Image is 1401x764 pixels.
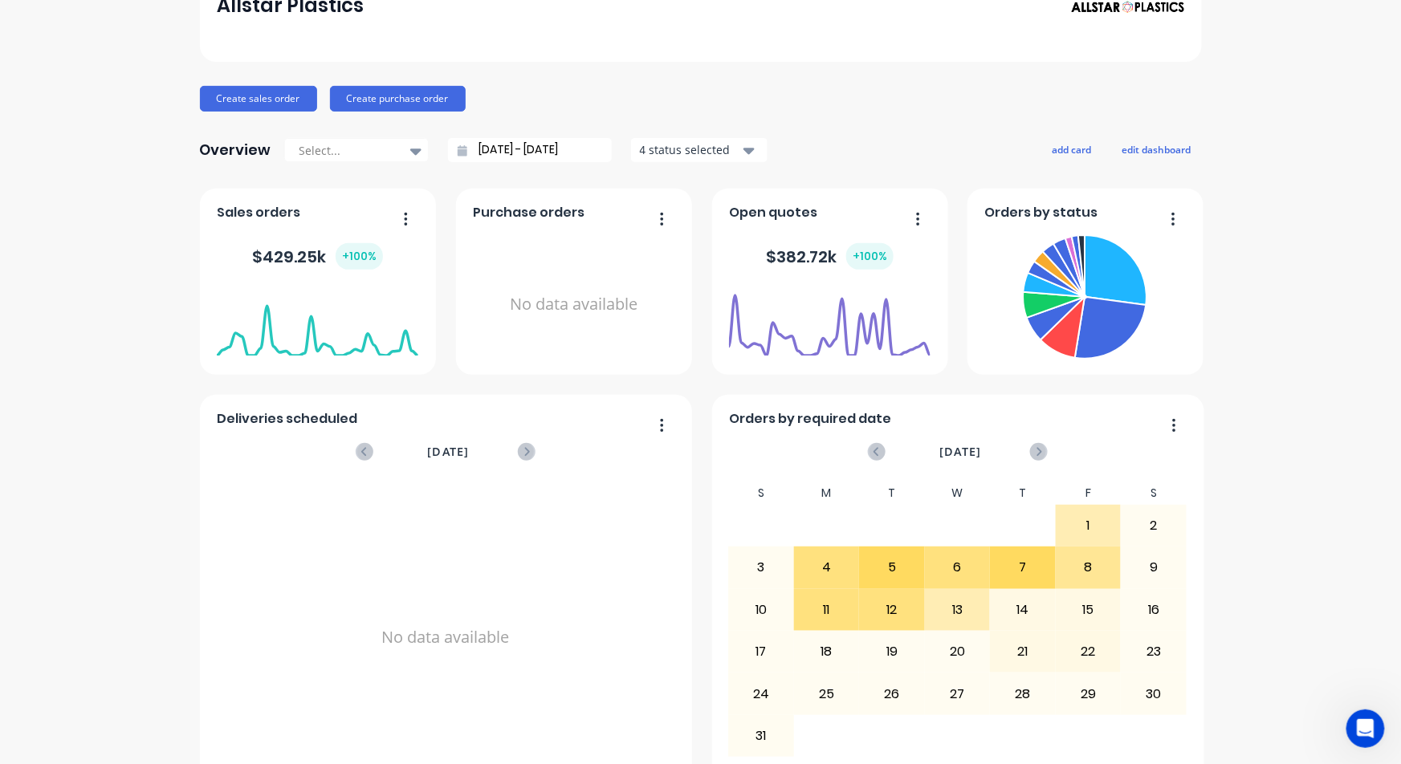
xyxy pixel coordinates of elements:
div: $ 429.25k [252,243,383,270]
div: 18 [795,632,859,672]
img: Allstar Plastics [1072,1,1184,14]
span: [DATE] [939,443,981,461]
button: go back [10,6,41,37]
div: 26 [860,673,924,713]
span: Sales orders [217,203,300,222]
div: Overview [200,134,271,166]
span: [DATE] [427,443,469,461]
button: edit dashboard [1112,139,1202,160]
div: 14 [991,590,1055,630]
div: 3 [729,547,793,587]
div: 28 [991,673,1055,713]
div: S [728,482,794,505]
div: 12 [860,590,924,630]
div: + 100 % [336,243,383,270]
div: 4 [795,547,859,587]
div: + 100 % [846,243,894,270]
div: T [859,482,925,505]
div: 7 [991,547,1055,587]
div: 8 [1057,547,1121,587]
div: W [925,482,991,505]
div: 1 [1057,506,1121,546]
span: Purchase orders [473,203,584,222]
div: 25 [795,673,859,713]
div: No data available [473,229,674,380]
div: 29 [1057,673,1121,713]
div: F [1056,482,1122,505]
button: 4 status selected [631,138,768,162]
div: 30 [1122,673,1186,713]
div: 27 [926,673,990,713]
div: 31 [729,716,793,756]
div: 24 [729,673,793,713]
span: Orders by status [984,203,1098,222]
button: add card [1042,139,1102,160]
div: M [794,482,860,505]
div: 9 [1122,547,1186,587]
iframe: Intercom live chat [1346,709,1385,748]
div: $ 382.72k [766,243,894,270]
div: 23 [1122,632,1186,672]
div: 5 [860,547,924,587]
div: 4 status selected [640,141,741,158]
div: 13 [926,590,990,630]
div: 21 [991,632,1055,672]
div: S [1121,482,1187,505]
button: Create sales order [200,86,317,112]
div: 19 [860,632,924,672]
div: 16 [1122,590,1186,630]
div: 10 [729,590,793,630]
div: 11 [795,590,859,630]
span: Open quotes [729,203,817,222]
button: Create purchase order [330,86,466,112]
div: 17 [729,632,793,672]
div: T [990,482,1056,505]
div: 20 [926,632,990,672]
div: 22 [1057,632,1121,672]
span: Deliveries scheduled [217,409,357,429]
div: 6 [926,547,990,587]
div: 15 [1057,590,1121,630]
div: 2 [1122,506,1186,546]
